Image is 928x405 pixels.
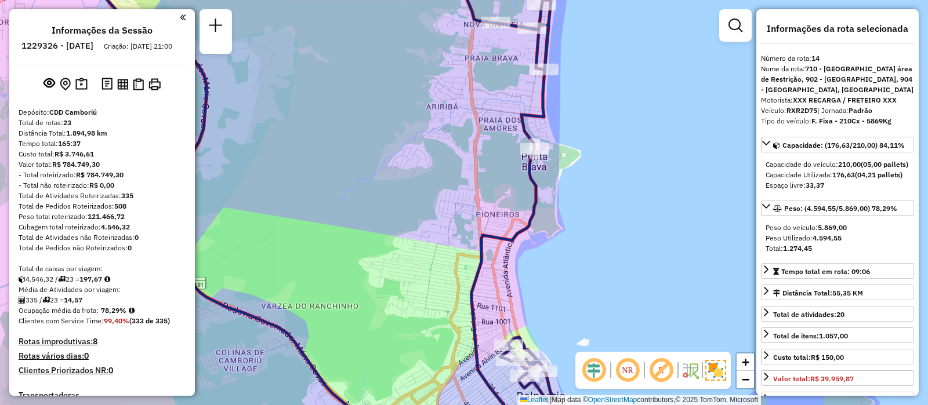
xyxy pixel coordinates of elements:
strong: 4.594,55 [813,233,842,242]
strong: 0 [128,243,132,252]
h4: Informações da rota selecionada [761,23,914,34]
strong: 5.869,00 [818,223,847,232]
strong: R$ 0,00 [89,181,114,189]
span: Clientes com Service Time: [19,316,104,325]
strong: 1.894,98 km [66,129,107,137]
div: Criação: [DATE] 21:00 [99,41,177,52]
strong: F. Fixa - 210Cx - 5869Kg [811,116,891,125]
strong: XXX RECARGA / FRETEIRO XXX [793,96,897,104]
div: Total: [766,243,909,254]
img: Fluxo de ruas [681,361,699,380]
div: Número da rota: [761,53,914,64]
span: Exibir rótulo [647,356,675,384]
strong: 78,29% [101,306,126,315]
i: Total de Atividades [19,297,26,304]
a: Custo total:R$ 150,00 [761,349,914,364]
strong: (333 de 335) [129,316,170,325]
strong: 99,40% [104,316,129,325]
span: Peso do veículo: [766,223,847,232]
div: 4.546,32 / 23 = [19,274,186,284]
a: Distância Total:55,35 KM [761,284,914,300]
div: - Total roteirizado: [19,170,186,180]
a: Valor total:R$ 39.959,87 [761,370,914,386]
strong: 121.466,72 [88,212,125,221]
strong: R$ 3.746,61 [55,149,94,158]
a: OpenStreetMap [588,396,637,404]
div: Capacidade do veículo: [766,159,909,170]
div: Peso Utilizado: [766,233,909,243]
div: Distância Total: [773,288,863,298]
strong: 165:37 [58,139,81,148]
span: Tempo total em rota: 09:06 [781,267,870,276]
strong: 20 [836,310,844,319]
div: Média de Atividades por viagem: [19,284,186,295]
strong: 197,67 [79,275,102,283]
span: Ocultar NR [614,356,641,384]
a: Tempo total em rota: 09:06 [761,263,914,279]
strong: 335 [121,191,133,200]
a: Nova sessão e pesquisa [204,14,227,40]
div: Valor total: [773,374,854,384]
strong: RXR2D75 [786,106,817,115]
span: 55,35 KM [832,289,863,297]
button: Logs desbloquear sessão [99,75,115,93]
strong: 710 - [GEOGRAPHIC_DATA] área de Restrição, 902 - [GEOGRAPHIC_DATA], 904 - [GEOGRAPHIC_DATA], [GEO... [761,64,913,94]
div: Peso total roteirizado: [19,211,186,222]
a: Zoom in [737,353,754,371]
span: + [742,355,749,369]
div: Custo total: [773,352,844,363]
i: Cubagem total roteirizado [19,276,26,283]
span: Peso: (4.594,55/5.869,00) 78,29% [784,204,897,213]
strong: 4.546,32 [101,222,130,231]
strong: (05,00 pallets) [861,160,908,169]
i: Total de rotas [42,297,50,304]
strong: R$ 784.749,30 [76,170,124,179]
div: Capacidade Utilizada: [766,170,909,180]
h4: Transportadoras [19,391,186,400]
div: Valor total: [19,159,186,170]
i: Total de rotas [58,276,66,283]
div: Tempo total: [19,138,186,149]
div: Espaço livre: [766,180,909,191]
a: Exibir filtros [724,14,747,37]
div: Tipo do veículo: [761,116,914,126]
strong: 1.274,45 [783,244,812,253]
h4: Clientes Priorizados NR: [19,366,186,375]
span: | Jornada: [817,106,872,115]
strong: 210,00 [838,160,861,169]
strong: 0 [135,233,139,242]
strong: 176,63 [832,170,855,179]
button: Exibir sessão original [41,75,57,93]
div: Veículo: [761,105,914,116]
div: Total de Atividades Roteirizadas: [19,191,186,201]
div: Map data © contributors,© 2025 TomTom, Microsoft [517,395,761,405]
span: Ocultar deslocamento [580,356,608,384]
div: Total de Atividades não Roteirizadas: [19,232,186,243]
div: Total de rotas: [19,118,186,128]
span: Total de atividades: [773,310,844,319]
button: Visualizar Romaneio [130,76,146,93]
strong: 14 [811,54,820,63]
a: Leaflet [520,396,548,404]
a: Peso: (4.594,55/5.869,00) 78,29% [761,200,914,216]
a: Total de atividades:20 [761,306,914,322]
div: Total de Pedidos Roteirizados: [19,201,186,211]
h4: Informações da Sessão [52,25,153,36]
div: Cubagem total roteirizado: [19,222,186,232]
span: Ocupação média da frota: [19,306,99,315]
div: Peso: (4.594,55/5.869,00) 78,29% [761,218,914,258]
h4: Rotas improdutivas: [19,337,186,346]
strong: 0 [108,365,113,375]
div: - Total não roteirizado: [19,180,186,191]
button: Imprimir Rotas [146,76,163,93]
strong: 14,57 [64,295,82,304]
button: Painel de Sugestão [73,75,90,93]
a: Total de itens:1.057,00 [761,327,914,343]
strong: 33,37 [806,181,824,189]
a: Capacidade: (176,63/210,00) 84,11% [761,137,914,152]
strong: R$ 39.959,87 [810,374,854,383]
div: Total de itens: [773,331,848,341]
em: Média calculada utilizando a maior ocupação (%Peso ou %Cubagem) de cada rota da sessão. Rotas cro... [129,307,135,314]
span: − [742,372,749,386]
h6: 1229326 - [DATE] [21,41,93,51]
